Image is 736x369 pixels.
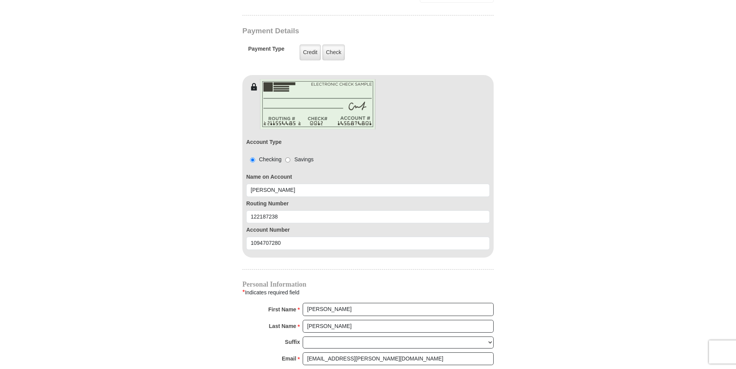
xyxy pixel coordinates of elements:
[242,287,494,297] div: Indicates required field
[246,173,490,181] label: Name on Account
[322,44,345,60] label: Check
[269,321,296,331] strong: Last Name
[246,200,490,208] label: Routing Number
[242,27,440,36] h3: Payment Details
[242,281,494,287] h4: Personal Information
[268,304,296,315] strong: First Name
[260,79,376,130] img: check-en.png
[300,44,321,60] label: Credit
[246,138,282,146] label: Account Type
[246,155,313,164] div: Checking Savings
[282,353,296,364] strong: Email
[285,337,300,347] strong: Suffix
[246,226,490,234] label: Account Number
[248,46,285,56] h5: Payment Type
